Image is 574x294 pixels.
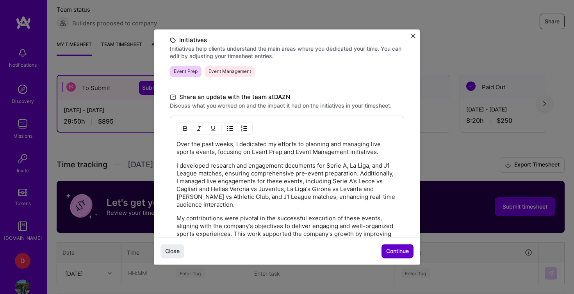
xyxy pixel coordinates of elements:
[170,45,404,60] label: Initiatives help clients understand the main areas where you dedicated your time. You can edit by...
[170,93,176,102] i: icon DocumentBlack
[210,125,216,131] img: Underline
[196,125,202,131] img: Italic
[170,92,404,102] label: Share an update with the team at DAZN
[170,66,201,77] span: Event Prep
[411,34,415,42] button: Close
[205,66,255,77] span: Event Management
[221,124,222,133] img: Divider
[170,35,404,45] label: Initiatives
[381,244,414,259] button: Continue
[386,248,409,255] span: Continue
[170,36,176,45] i: icon TagBlack
[241,125,247,131] img: OL
[165,248,180,255] span: Close
[160,244,184,259] button: Close
[227,125,233,131] img: UL
[170,102,404,109] label: Discuss what you worked on and the impact it had on the initiatives in your timesheet.
[176,162,398,209] p: I developed research and engagement documents for Serie A, La Liga, and J1 League matches, ensuri...
[182,125,188,131] img: Bold
[176,214,398,246] p: My contributions were pivotal in the successful execution of these events, aligning with the comp...
[176,140,398,156] p: Over the past weeks, I dedicated my efforts to planning and managing live sports events, focusing...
